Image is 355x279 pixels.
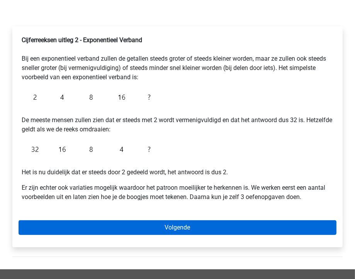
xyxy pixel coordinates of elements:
[22,158,333,177] p: Het is nu duidelijk dat er steeds door 2 gedeeld wordt, het antwoord is dus 2.
[19,220,336,235] a: Volgende
[22,140,155,158] img: Exponential_Example_into_2.png
[22,36,142,44] b: Cijferreeksen uitleg 2 - Exponentieel Verband
[22,36,333,82] p: Bij een exponentieel verband zullen de getallen steeds groter of steeds kleiner worden, maar ze z...
[22,88,155,106] img: Exponential_Example_into_1.png
[22,106,333,134] p: De meeste mensen zullen zien dat er steeds met 2 wordt vermenigvuldigd en dat het antwoord dus 32...
[22,183,333,202] p: Er zijn echter ook variaties mogelijk waardoor het patroon moeilijker te herkennen is. We werken ...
